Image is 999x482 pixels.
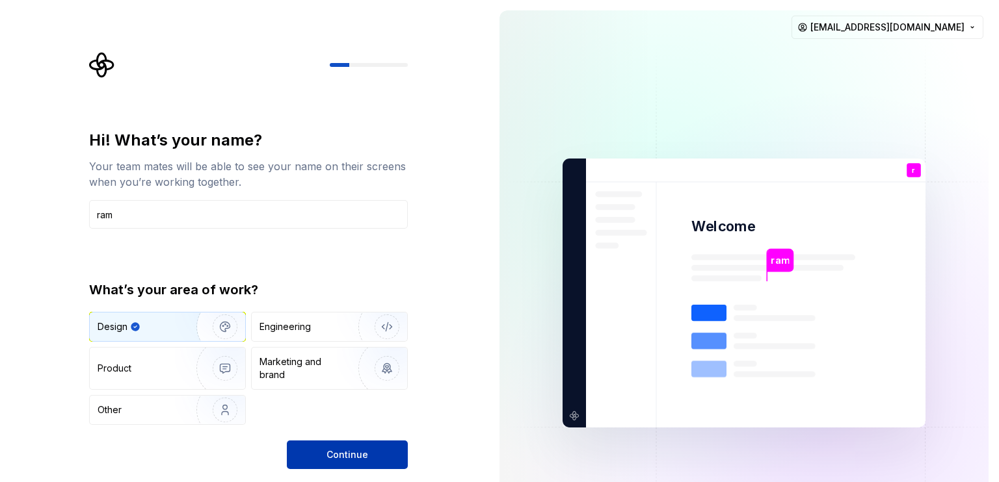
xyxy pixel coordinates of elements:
[89,159,408,190] div: Your team mates will be able to see your name on their screens when you’re working together.
[260,320,311,333] div: Engineering
[260,355,347,381] div: Marketing and brand
[771,253,789,268] p: ram
[810,21,965,34] span: [EMAIL_ADDRESS][DOMAIN_NAME]
[792,16,983,39] button: [EMAIL_ADDRESS][DOMAIN_NAME]
[89,281,408,299] div: What’s your area of work?
[287,440,408,469] button: Continue
[89,200,408,229] input: Han Solo
[326,448,368,461] span: Continue
[98,403,122,416] div: Other
[912,167,915,174] p: r
[98,362,131,375] div: Product
[98,320,127,333] div: Design
[89,130,408,151] div: Hi! What’s your name?
[691,217,755,236] p: Welcome
[89,52,115,78] svg: Supernova Logo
